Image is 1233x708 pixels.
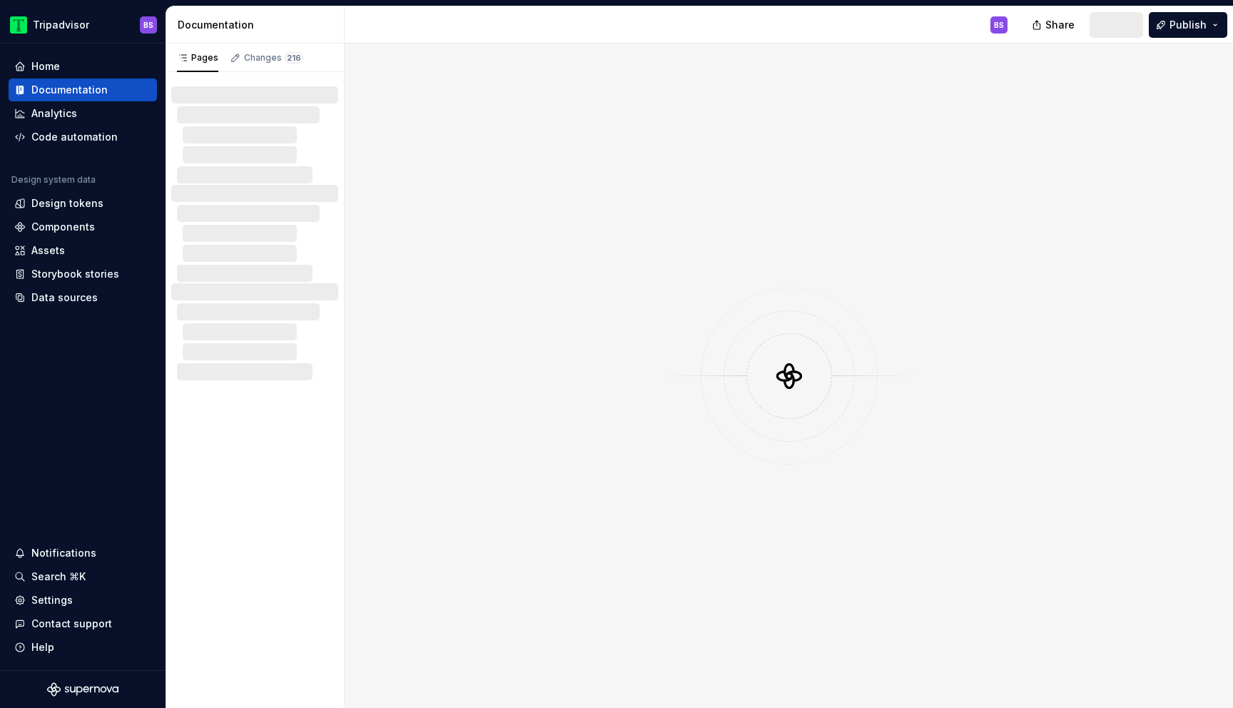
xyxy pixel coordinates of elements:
a: Settings [9,589,157,612]
div: Analytics [31,106,77,121]
span: Publish [1169,18,1207,32]
svg: Supernova Logo [47,682,118,697]
div: Tripadvisor [33,18,89,32]
a: Documentation [9,79,157,101]
button: Share [1025,12,1084,38]
div: Documentation [178,18,338,32]
div: BS [143,19,153,31]
a: Assets [9,239,157,262]
div: Help [31,640,54,654]
div: BS [994,19,1004,31]
button: Search ⌘K [9,565,157,588]
div: Code automation [31,130,118,144]
div: Contact support [31,617,112,631]
span: 216 [285,52,303,64]
span: Share [1045,18,1075,32]
a: Code automation [9,126,157,148]
div: Data sources [31,290,98,305]
div: Design tokens [31,196,103,211]
button: Notifications [9,542,157,565]
a: Components [9,216,157,238]
button: TripadvisorBS [3,9,163,40]
a: Storybook stories [9,263,157,285]
button: Help [9,636,157,659]
a: Data sources [9,286,157,309]
div: Changes [244,52,303,64]
div: Documentation [31,83,108,97]
img: 0ed0e8b8-9446-497d-bad0-376821b19aa5.png [10,16,27,34]
div: Settings [31,593,73,607]
a: Design tokens [9,192,157,215]
div: Design system data [11,174,96,186]
a: Analytics [9,102,157,125]
button: Publish [1149,12,1227,38]
div: Notifications [31,546,96,560]
div: Storybook stories [31,267,119,281]
a: Home [9,55,157,78]
div: Home [31,59,60,74]
button: Contact support [9,612,157,635]
div: Pages [177,52,218,64]
div: Components [31,220,95,234]
div: Assets [31,243,65,258]
div: Search ⌘K [31,570,86,584]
